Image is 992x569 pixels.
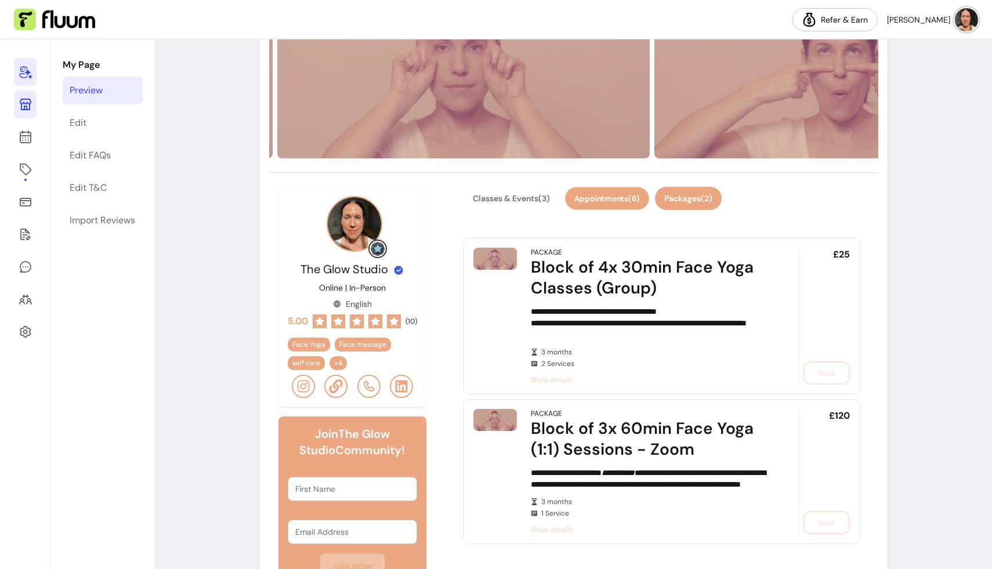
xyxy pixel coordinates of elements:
div: Edit T&C [70,181,107,195]
p: Online | In-Person [319,282,386,293]
button: avatar[PERSON_NAME] [887,8,978,31]
div: English [333,298,372,310]
div: Import Reviews [70,213,135,227]
div: Block of 4x 30min Face Yoga Classes (Group) [531,257,766,299]
a: Calendar [14,123,37,151]
a: Preview [63,77,143,104]
span: 3 months [541,497,766,506]
span: self care [292,358,320,368]
a: My Messages [14,253,37,281]
button: Packages(2) [655,187,722,210]
span: Face massage [339,340,386,349]
img: Provider image [327,196,382,252]
a: Offerings [14,155,37,183]
a: My Page [14,90,37,118]
input: First Name [295,483,409,495]
input: Email Address [295,526,409,538]
img: Grow [371,242,385,256]
a: Refer & Earn [792,8,878,31]
div: Preview [70,84,103,97]
div: £120 [798,409,850,534]
img: Block of 4x 30min Face Yoga Classes (Group) [473,248,517,270]
a: Import Reviews [63,206,143,234]
p: My Page [63,58,143,72]
div: Block of 3x 60min Face Yoga (1:1) Sessions - Zoom [531,418,766,460]
a: Sales [14,188,37,216]
span: Show details [531,525,766,534]
span: 1 Service [541,509,766,518]
span: Show details [531,375,766,385]
a: Edit [63,109,143,137]
a: Settings [14,318,37,346]
img: Block of 3x 60min Face Yoga (1:1) Sessions - Zoom [473,409,517,431]
div: Edit FAQs [70,148,111,162]
a: Forms [14,220,37,248]
div: £25 [798,248,850,385]
a: Edit T&C [63,174,143,202]
span: 5.00 [288,314,308,328]
span: + 4 [332,358,345,368]
img: Fluum Logo [14,9,95,31]
span: [PERSON_NAME] [887,14,950,26]
a: Clients [14,285,37,313]
div: Package [531,409,562,418]
h6: Join The Glow Studio Community! [288,426,417,458]
button: Classes & Events(3) [464,187,559,210]
span: The Glow Studio [301,262,388,277]
div: Package [531,248,562,257]
button: Appointments(6) [565,187,649,210]
img: avatar [955,8,978,31]
span: Face Yoga [292,340,325,349]
span: 2 Services [541,359,766,368]
a: Home [14,58,37,86]
div: Edit [70,116,86,130]
span: ( 10 ) [406,317,417,326]
span: 3 months [541,347,766,357]
a: Edit FAQs [63,142,143,169]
